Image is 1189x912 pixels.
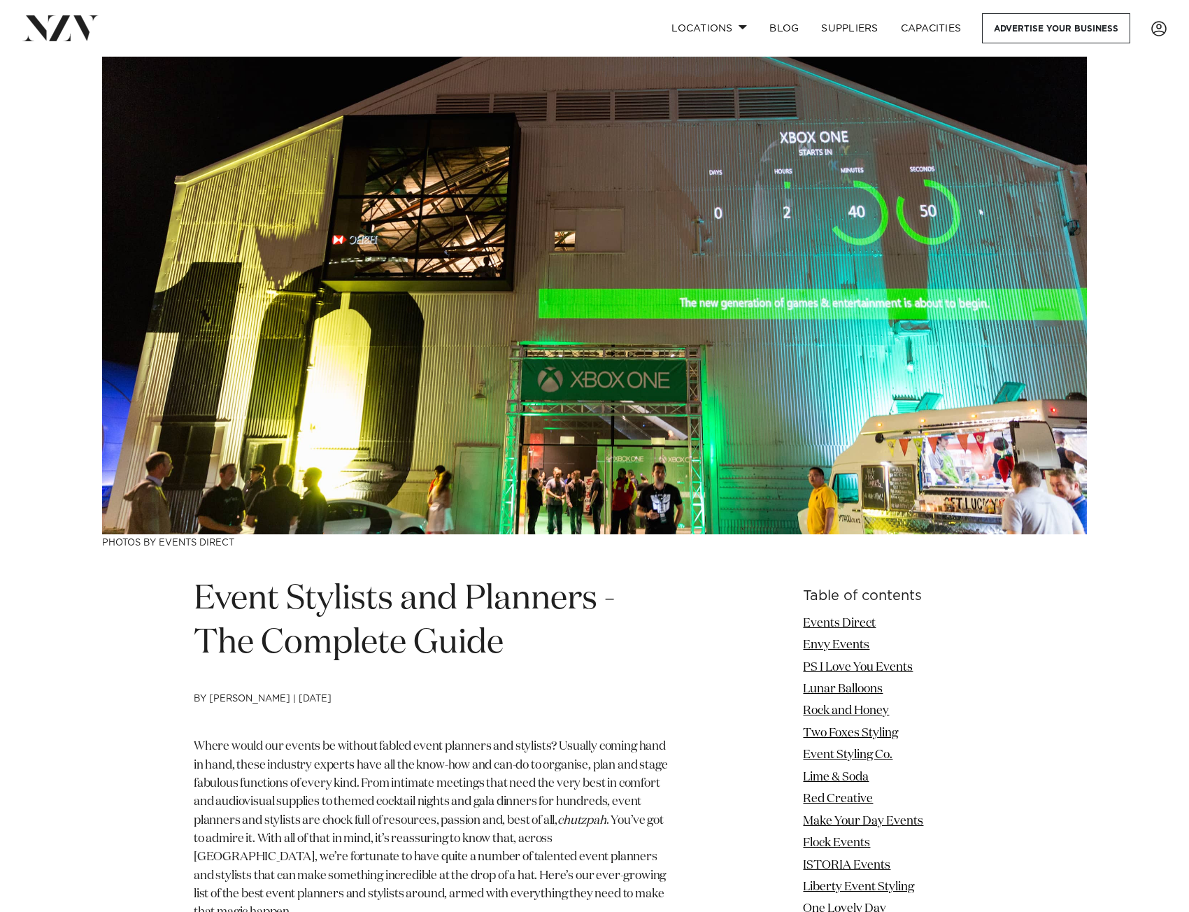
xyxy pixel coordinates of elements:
[660,13,758,43] a: Locations
[803,749,892,761] a: Event Styling Co.
[557,815,606,827] span: chutzpah
[194,741,667,826] span: Where would our events be without fabled event planners and stylists? Usually coming hand in hand...
[803,860,890,871] a: ISTORIA Events
[803,793,873,805] a: Red Creative
[194,694,672,739] h4: by [PERSON_NAME] | [DATE]
[102,534,1087,549] h3: Photos by Events Direct
[810,13,889,43] a: SUPPLIERS
[803,727,898,739] a: Two Foxes Styling
[194,578,672,666] h1: Event Stylists and Planners - The Complete Guide
[803,771,869,783] a: Lime & Soda
[890,13,973,43] a: Capacities
[803,639,869,651] a: Envy Events
[803,589,995,604] h6: Table of contents
[102,57,1087,534] img: Event Stylists and Planners - The Complete Guide
[803,683,883,695] a: Lunar Balloons
[982,13,1130,43] a: Advertise your business
[803,881,914,893] a: Liberty Event Styling
[803,837,870,849] a: Flock Events
[22,15,99,41] img: nzv-logo.png
[758,13,810,43] a: BLOG
[803,705,889,717] a: Rock and Honey
[803,662,913,674] a: PS I Love You Events
[803,618,876,629] a: Events Direct
[803,815,923,827] a: Make Your Day Events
